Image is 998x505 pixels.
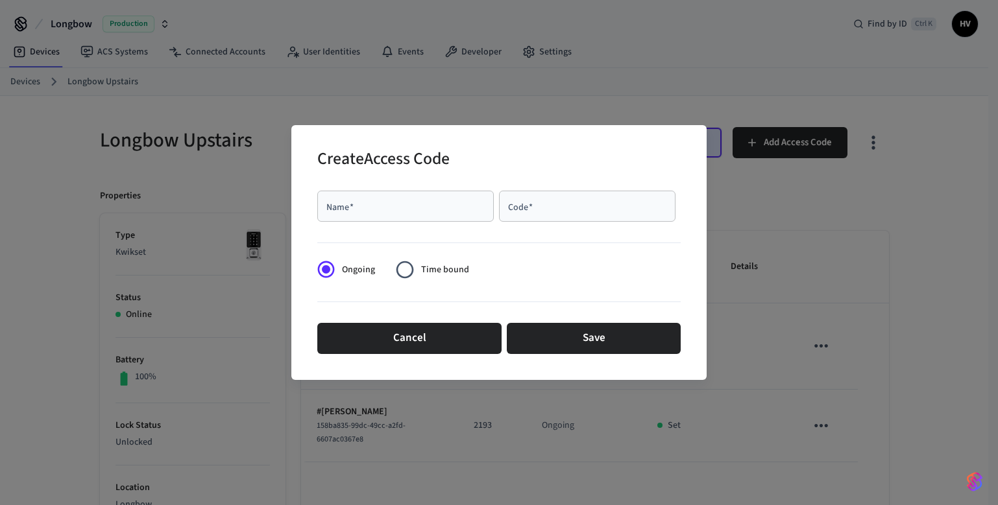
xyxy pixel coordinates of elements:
img: SeamLogoGradient.69752ec5.svg [967,471,982,492]
button: Save [507,323,681,354]
span: Time bound [421,263,469,277]
button: Cancel [317,323,502,354]
span: Ongoing [342,263,375,277]
h2: Create Access Code [317,141,450,180]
